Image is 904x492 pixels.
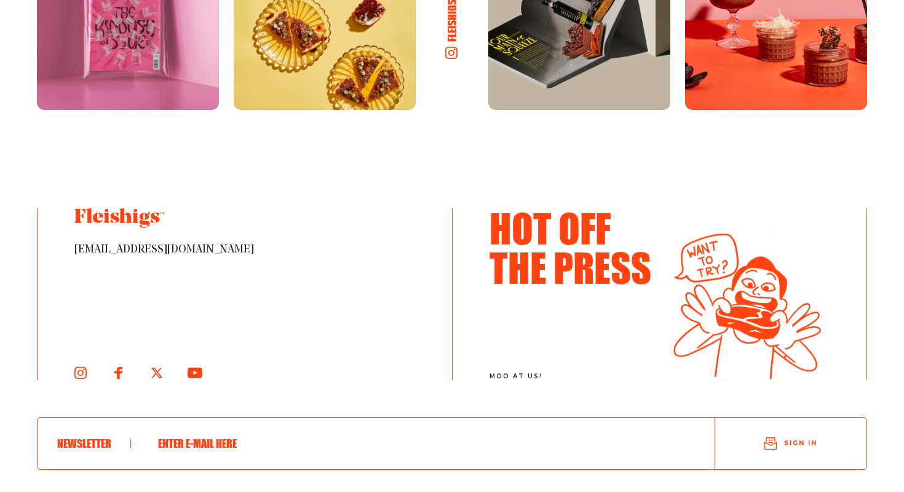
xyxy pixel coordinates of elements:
h3: Hot Off The Press [490,208,655,287]
span: [EMAIL_ADDRESS][DOMAIN_NAME] [74,243,415,257]
button: Sign in [715,423,866,464]
span: Sign in [784,439,817,448]
input: Enter e-mail here [151,428,675,459]
span: moo at us! [490,373,655,380]
h6: Newsletter [57,437,131,450]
